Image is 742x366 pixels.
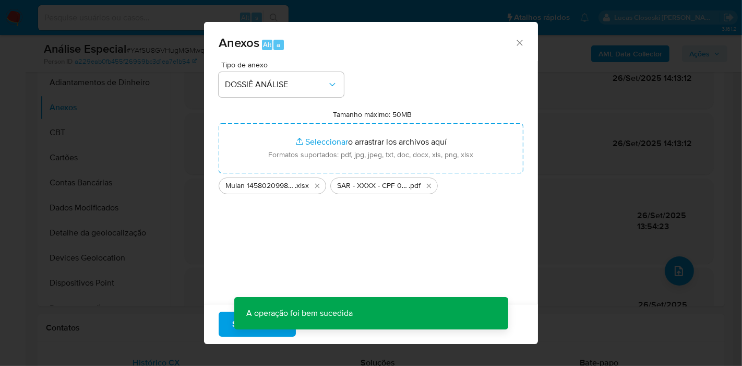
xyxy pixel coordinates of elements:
button: Cerrar [514,38,524,47]
ul: Archivos seleccionados [219,173,523,194]
span: Cancelar [314,313,348,336]
button: Subir arquivo [219,312,296,337]
button: DOSSIÊ ANÁLISE [219,72,344,97]
span: DOSSIÊ ANÁLISE [225,79,327,90]
button: Eliminar Mulan 1458020998_2025_09_26_10_44_56.xlsx [311,180,324,192]
span: a [277,40,280,50]
span: Alt [263,40,271,50]
span: SAR - XXXX - CPF 08066554532 - [PERSON_NAME] [337,181,409,191]
button: Eliminar SAR - XXXX - CPF 08066554532 - UELDON DA SILVA SANTOS JUNIOR.pdf [423,180,435,192]
span: .pdf [409,181,421,191]
span: .xlsx [295,181,309,191]
label: Tamanho máximo: 50MB [333,110,412,119]
span: Mulan 1458020998_2025_09_26_10_44_56 [225,181,295,191]
p: A operação foi bem sucedida [234,297,366,329]
span: Anexos [219,33,259,52]
span: Subir arquivo [232,313,282,336]
span: Tipo de anexo [221,61,346,68]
